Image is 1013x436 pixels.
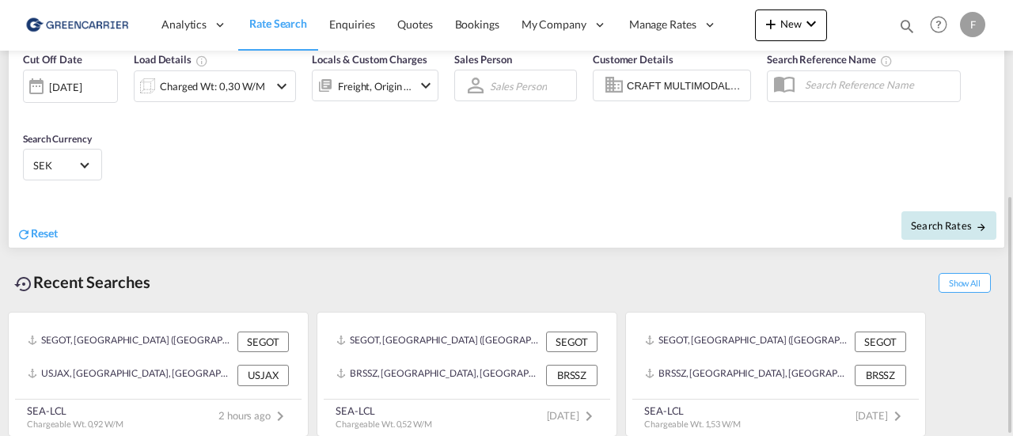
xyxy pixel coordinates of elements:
[336,332,542,352] div: SEGOT, Gothenburg (Goteborg), Sweden, Northern Europe, Europe
[237,365,289,385] div: USJAX
[28,365,233,385] div: USJAX, Jacksonville, FL, United States, North America, Americas
[925,11,960,40] div: Help
[901,211,996,240] button: Search Ratesicon-arrow-right
[898,17,916,41] div: icon-magnify
[160,75,265,97] div: Charged Wt: 0,30 W/M
[802,14,821,33] md-icon: icon-chevron-down
[939,273,991,293] span: Show All
[960,12,985,37] div: F
[17,227,31,241] md-icon: icon-refresh
[218,409,290,422] span: 2 hours ago
[579,407,598,426] md-icon: icon-chevron-right
[338,75,412,97] div: Freight Origin Destination
[797,73,960,97] input: Search Reference Name
[336,365,542,385] div: BRSSZ, Santos, Brazil, South America, Americas
[312,70,438,101] div: Freight Origin Destinationicon-chevron-down
[195,55,208,67] md-icon: Chargeable Weight
[454,53,512,66] span: Sales Person
[329,17,375,31] span: Enquiries
[27,404,123,418] div: SEA-LCL
[249,17,307,30] span: Rate Search
[33,158,78,173] span: SEK
[336,419,432,429] span: Chargeable Wt. 0,52 W/M
[488,74,548,97] md-select: Sales Person
[645,332,851,352] div: SEGOT, Gothenburg (Goteborg), Sweden, Northern Europe, Europe
[237,332,289,352] div: SEGOT
[888,407,907,426] md-icon: icon-chevron-right
[911,219,987,232] span: Search Rates
[312,53,427,66] span: Locals & Custom Charges
[898,17,916,35] md-icon: icon-magnify
[593,53,673,66] span: Customer Details
[546,365,598,385] div: BRSSZ
[27,419,123,429] span: Chargeable Wt. 0,92 W/M
[547,409,598,422] span: [DATE]
[23,133,92,145] span: Search Currency
[767,53,893,66] span: Search Reference Name
[28,332,233,352] div: SEGOT, Gothenburg (Goteborg), Sweden, Northern Europe, Europe
[23,53,82,66] span: Cut Off Date
[522,17,586,32] span: My Company
[271,407,290,426] md-icon: icon-chevron-right
[8,264,157,300] div: Recent Searches
[31,226,58,240] span: Reset
[336,404,432,418] div: SEA-LCL
[416,76,435,95] md-icon: icon-chevron-down
[855,332,906,352] div: SEGOT
[880,55,893,67] md-icon: Your search will be saved by the below given name
[644,404,741,418] div: SEA-LCL
[925,11,952,38] span: Help
[24,7,131,43] img: 609dfd708afe11efa14177256b0082fb.png
[755,9,827,41] button: icon-plus 400-fgNewicon-chevron-down
[761,14,780,33] md-icon: icon-plus 400-fg
[546,332,598,352] div: SEGOT
[629,17,696,32] span: Manage Rates
[23,70,118,103] div: [DATE]
[134,70,296,102] div: Charged Wt: 0,30 W/Micon-chevron-down
[455,17,499,31] span: Bookings
[627,74,746,97] input: Enter Customer Details
[32,154,93,176] md-select: Select Currency: kr SEKSweden Krona
[855,365,906,385] div: BRSSZ
[644,419,741,429] span: Chargeable Wt. 1,53 W/M
[23,101,35,123] md-datepicker: Select
[976,222,987,233] md-icon: icon-arrow-right
[645,365,851,385] div: BRSSZ, Santos, Brazil, South America, Americas
[397,17,432,31] span: Quotes
[856,409,907,422] span: [DATE]
[134,53,208,66] span: Load Details
[17,226,58,243] div: icon-refreshReset
[761,17,821,30] span: New
[14,275,33,294] md-icon: icon-backup-restore
[161,17,207,32] span: Analytics
[49,80,82,94] div: [DATE]
[272,77,291,96] md-icon: icon-chevron-down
